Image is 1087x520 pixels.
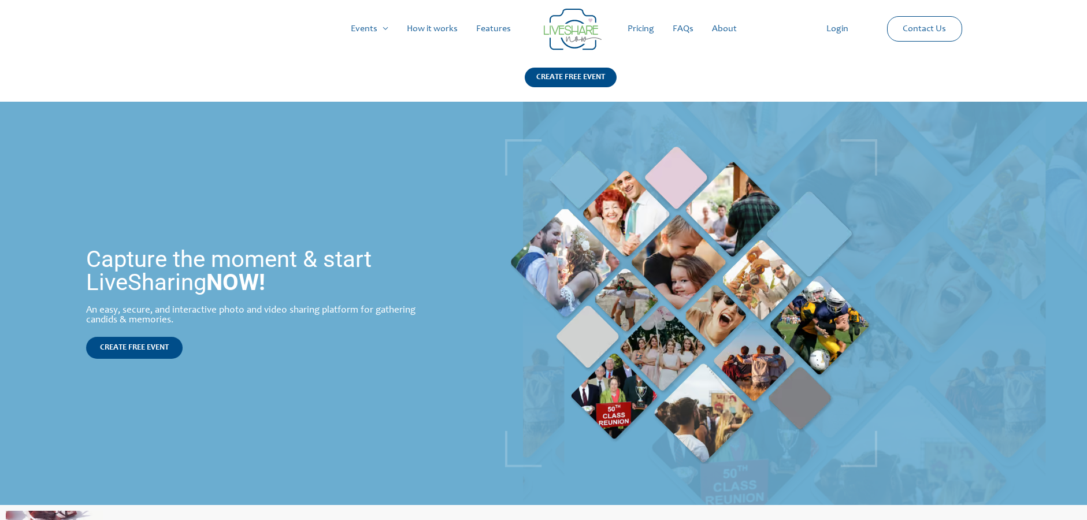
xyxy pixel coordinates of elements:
a: CREATE FREE EVENT [525,68,617,102]
img: home_banner_pic | Live Photo Slideshow for Events | Create Free Events Album for Any Occasion [505,139,877,467]
a: Login [817,10,858,47]
a: Pricing [618,10,663,47]
span: CREATE FREE EVENT [100,344,169,352]
nav: Site Navigation [20,10,1067,47]
a: Contact Us [893,17,955,41]
a: Events [342,10,398,47]
div: CREATE FREE EVENT [525,68,617,87]
a: FAQs [663,10,703,47]
a: CREATE FREE EVENT [86,337,183,359]
div: An easy, secure, and interactive photo and video sharing platform for gathering candids & memories. [86,306,433,325]
a: Features [467,10,520,47]
a: How it works [398,10,467,47]
img: Group 14 | Live Photo Slideshow for Events | Create Free Events Album for Any Occasion [544,9,602,50]
h1: Capture the moment & start LiveSharing [86,248,433,294]
a: About [703,10,746,47]
strong: NOW! [206,269,265,296]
